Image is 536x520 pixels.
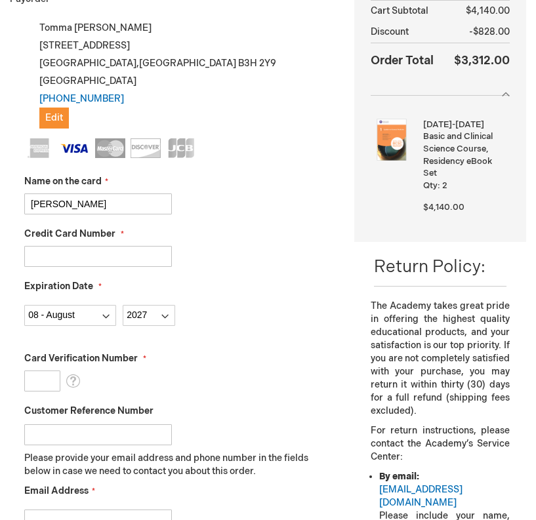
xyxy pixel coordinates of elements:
[469,26,510,37] span: -$828.00
[371,50,434,70] strong: Order Total
[24,353,138,364] span: Card Verification Number
[371,26,409,37] span: Discount
[24,19,335,129] div: Tomma [PERSON_NAME] [STREET_ADDRESS] [GEOGRAPHIC_DATA] , B3H 2Y9 [GEOGRAPHIC_DATA]
[442,180,447,191] span: 2
[24,452,335,478] p: Please provide your email address and phone number in the fields below in case we need to contact...
[24,281,93,292] span: Expiration Date
[24,246,172,267] input: Credit Card Number
[379,471,419,482] strong: By email:
[423,180,438,191] span: Qty
[166,138,196,158] img: JCB
[39,93,124,104] a: [PHONE_NUMBER]
[24,405,154,416] span: Customer Reference Number
[131,138,161,158] img: Discover
[454,54,510,68] span: $3,312.00
[374,257,485,277] span: Return Policy:
[60,138,90,158] img: Visa
[139,58,236,69] span: [GEOGRAPHIC_DATA]
[24,485,89,496] span: Email Address
[24,176,102,187] span: Name on the card
[379,484,463,508] a: [EMAIL_ADDRESS][DOMAIN_NAME]
[371,1,448,22] th: Cart Subtotal
[45,112,63,123] span: Edit
[423,119,506,180] strong: [DATE]-[DATE] Basic and Clinical Science Course, Residency eBook Set
[39,108,69,129] button: Edit
[466,5,510,16] span: $4,140.00
[423,202,464,212] span: $4,140.00
[371,119,413,161] img: 2025-2026 Basic and Clinical Science Course, Residency eBook Set
[371,424,510,464] p: For return instructions, please contact the Academy’s Service Center:
[24,370,60,391] input: Card Verification Number
[371,300,510,418] p: The Academy takes great pride in offering the highest quality educational products, and your sati...
[24,228,115,239] span: Credit Card Number
[24,138,54,158] img: American Express
[95,138,125,158] img: MasterCard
